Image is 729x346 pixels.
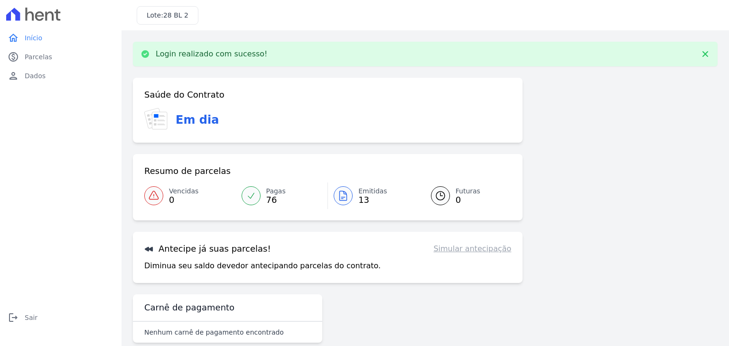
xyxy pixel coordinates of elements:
span: Vencidas [169,186,198,196]
span: 76 [266,196,286,204]
span: Dados [25,71,46,81]
span: 0 [456,196,480,204]
h3: Em dia [176,111,219,128]
i: person [8,70,19,82]
a: paidParcelas [4,47,118,66]
span: Futuras [456,186,480,196]
span: Sair [25,313,37,322]
span: Emitidas [358,186,387,196]
span: 0 [169,196,198,204]
i: home [8,32,19,44]
p: Diminua seu saldo devedor antecipando parcelas do contrato. [144,260,381,272]
i: paid [8,51,19,63]
a: homeInício [4,28,118,47]
h3: Carnê de pagamento [144,302,234,313]
a: personDados [4,66,118,85]
a: Vencidas 0 [144,182,236,209]
span: Início [25,33,42,43]
a: logoutSair [4,308,118,327]
i: logout [8,312,19,323]
span: Parcelas [25,52,52,62]
a: Simular antecipação [433,243,511,255]
a: Emitidas 13 [328,182,420,209]
h3: Saúde do Contrato [144,89,224,100]
p: Nenhum carnê de pagamento encontrado [144,328,284,337]
a: Pagas 76 [236,182,328,209]
span: Pagas [266,186,286,196]
span: 13 [358,196,387,204]
p: Login realizado com sucesso! [156,49,268,59]
span: 28 BL 2 [163,11,188,19]
h3: Lote: [147,10,188,20]
h3: Resumo de parcelas [144,165,231,177]
h3: Antecipe já suas parcelas! [144,243,271,255]
a: Futuras 0 [420,182,512,209]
